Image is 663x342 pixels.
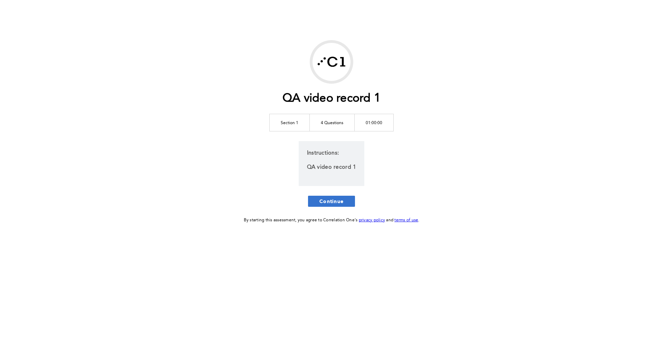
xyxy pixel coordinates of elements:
button: Continue [308,196,355,207]
span: Continue [319,198,344,204]
img: Correlation One [313,43,350,81]
td: 4 Questions [310,114,355,131]
h1: QA video record 1 [282,92,381,106]
div: Instructions: [299,141,364,186]
div: By starting this assessment, you agree to Correlation One's and . [244,216,420,224]
td: Section 1 [270,114,310,131]
a: privacy policy [359,218,385,222]
p: QA video record 1 [307,163,356,172]
td: 01:00:00 [355,114,394,131]
a: terms of use [394,218,418,222]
